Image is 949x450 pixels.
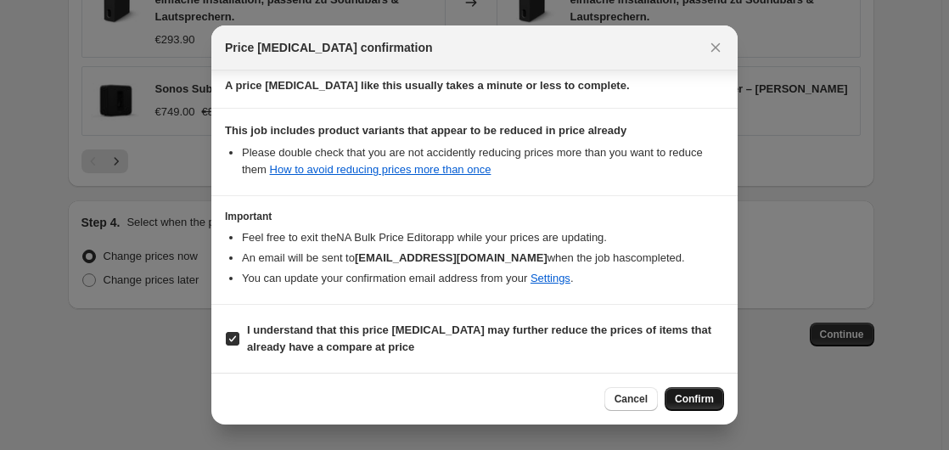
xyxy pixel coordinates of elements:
[665,387,724,411] button: Confirm
[531,272,570,284] a: Settings
[604,387,658,411] button: Cancel
[247,323,711,353] b: I understand that this price [MEDICAL_DATA] may further reduce the prices of items that already h...
[225,210,724,223] h3: Important
[242,229,724,246] li: Feel free to exit the NA Bulk Price Editor app while your prices are updating.
[242,144,724,178] li: Please double check that you are not accidently reducing prices more than you want to reduce them
[242,250,724,267] li: An email will be sent to when the job has completed .
[355,251,547,264] b: [EMAIL_ADDRESS][DOMAIN_NAME]
[225,124,626,137] b: This job includes product variants that appear to be reduced in price already
[225,79,630,92] b: A price [MEDICAL_DATA] like this usually takes a minute or less to complete.
[225,39,433,56] span: Price [MEDICAL_DATA] confirmation
[615,392,648,406] span: Cancel
[675,392,714,406] span: Confirm
[704,36,727,59] button: Close
[270,163,491,176] a: How to avoid reducing prices more than once
[242,270,724,287] li: You can update your confirmation email address from your .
